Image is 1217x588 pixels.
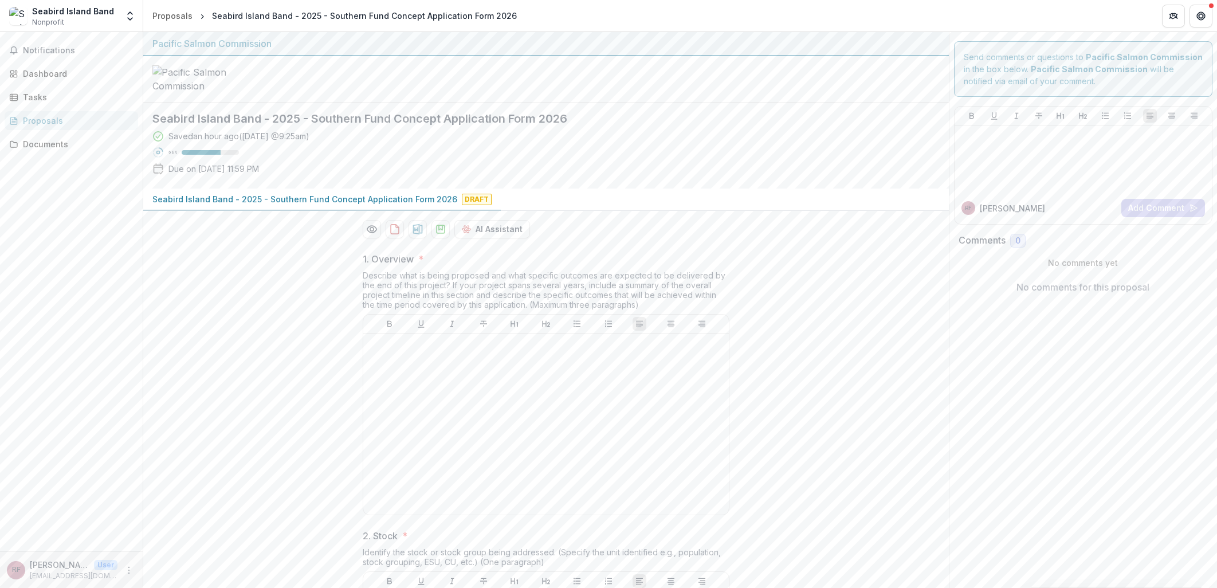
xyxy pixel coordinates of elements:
[570,317,584,331] button: Bullet List
[168,148,177,156] p: 68 %
[633,574,646,588] button: Align Left
[9,7,28,25] img: Seabird Island Band
[965,205,972,211] div: Rowan Forseth
[32,5,114,17] div: Seabird Island Band
[1121,109,1134,123] button: Ordered List
[477,317,490,331] button: Strike
[602,574,615,588] button: Ordered List
[168,130,309,142] div: Saved an hour ago ( [DATE] @ 9:25am )
[539,317,553,331] button: Heading 2
[152,10,193,22] div: Proposals
[383,317,396,331] button: Bold
[445,574,459,588] button: Italicize
[148,7,197,24] a: Proposals
[168,163,259,175] p: Due on [DATE] 11:59 PM
[122,5,138,28] button: Open entity switcher
[508,574,521,588] button: Heading 1
[363,529,398,543] p: 2. Stock
[363,252,414,266] p: 1. Overview
[454,220,530,238] button: AI Assistant
[1143,109,1157,123] button: Align Left
[445,317,459,331] button: Italicize
[1032,109,1046,123] button: Strike
[23,115,129,127] div: Proposals
[386,220,404,238] button: download-proposal
[959,257,1208,269] p: No comments yet
[664,317,678,331] button: Align Center
[954,41,1213,97] div: Send comments or questions to in the box below. will be notified via email of your comment.
[1165,109,1179,123] button: Align Center
[5,41,138,60] button: Notifications
[152,193,457,205] p: Seabird Island Band - 2025 - Southern Fund Concept Application Form 2026
[30,571,117,581] p: [EMAIL_ADDRESS][DOMAIN_NAME]
[1076,109,1090,123] button: Heading 2
[959,235,1006,246] h2: Comments
[1189,5,1212,28] button: Get Help
[5,135,138,154] a: Documents
[23,138,129,150] div: Documents
[152,37,940,50] div: Pacific Salmon Commission
[122,563,136,577] button: More
[30,559,89,571] p: [PERSON_NAME]
[1086,52,1203,62] strong: Pacific Salmon Commission
[23,68,129,80] div: Dashboard
[363,220,381,238] button: Preview b39cc588-8ce0-434d-8f38-2ed0ecc1807e-0.pdf
[633,317,646,331] button: Align Left
[5,111,138,130] a: Proposals
[965,109,979,123] button: Bold
[5,88,138,107] a: Tasks
[5,64,138,83] a: Dashboard
[23,46,134,56] span: Notifications
[1187,109,1201,123] button: Align Right
[570,574,584,588] button: Bullet List
[987,109,1001,123] button: Underline
[148,7,521,24] nav: breadcrumb
[1010,109,1023,123] button: Italicize
[980,202,1045,214] p: [PERSON_NAME]
[539,574,553,588] button: Heading 2
[12,566,21,574] div: Rowan Forseth
[409,220,427,238] button: download-proposal
[32,17,64,28] span: Nonprofit
[1016,280,1149,294] p: No comments for this proposal
[1098,109,1112,123] button: Bullet List
[1121,199,1205,217] button: Add Comment
[1031,64,1148,74] strong: Pacific Salmon Commission
[477,574,490,588] button: Strike
[602,317,615,331] button: Ordered List
[383,574,396,588] button: Bold
[1015,236,1020,246] span: 0
[695,574,709,588] button: Align Right
[212,10,517,22] div: Seabird Island Band - 2025 - Southern Fund Concept Application Form 2026
[152,65,267,93] img: Pacific Salmon Commission
[1054,109,1067,123] button: Heading 1
[414,317,428,331] button: Underline
[23,91,129,103] div: Tasks
[462,194,492,205] span: Draft
[431,220,450,238] button: download-proposal
[1162,5,1185,28] button: Partners
[363,271,729,314] div: Describe what is being proposed and what specific outcomes are expected to be delivered by the en...
[664,574,678,588] button: Align Center
[363,547,729,571] div: Identify the stock or stock group being addressed. (Specify the unit identified e.g., population,...
[152,112,921,126] h2: Seabird Island Band - 2025 - Southern Fund Concept Application Form 2026
[508,317,521,331] button: Heading 1
[695,317,709,331] button: Align Right
[414,574,428,588] button: Underline
[94,560,117,570] p: User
